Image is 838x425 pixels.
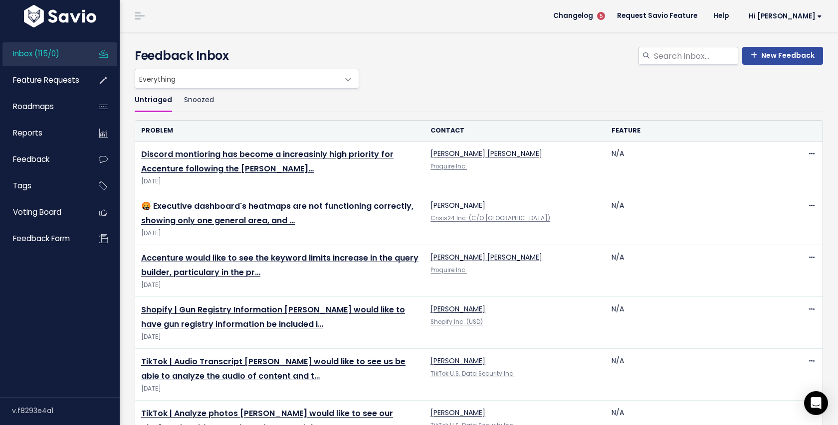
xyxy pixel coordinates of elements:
[553,12,593,19] span: Changelog
[13,154,49,164] span: Feedback
[653,47,738,65] input: Search inbox...
[737,8,830,24] a: Hi [PERSON_NAME]
[597,12,605,20] span: 5
[430,214,550,222] a: Crisis24 Inc. (C/O [GEOGRAPHIC_DATA])
[13,48,59,59] span: Inbox (115/0)
[2,201,83,224] a: Voting Board
[135,69,359,89] span: Everything
[430,252,542,262] a: [PERSON_NAME] [PERSON_NAME]
[430,318,483,326] a: Shopify Inc. (USD)
[606,349,787,401] td: N/A
[135,69,339,88] span: Everything
[430,356,485,366] a: [PERSON_NAME]
[705,8,737,23] a: Help
[141,252,419,278] a: Accenture would like to see the keyword limits increase in the query builder, particulary in the pr…
[141,200,414,226] a: 🤬 Executive dashboard's heatmaps are not functioning correctly, showing only one general area, and …
[135,89,172,112] a: Untriaged
[606,121,787,141] th: Feature
[749,12,822,20] span: Hi [PERSON_NAME]
[430,200,485,210] a: [PERSON_NAME]
[609,8,705,23] a: Request Savio Feature
[2,174,83,197] a: Tags
[13,128,42,138] span: Reports
[606,245,787,297] td: N/A
[184,89,214,112] a: Snoozed
[742,47,823,65] a: New Feedback
[430,408,485,418] a: [PERSON_NAME]
[141,384,419,394] span: [DATE]
[135,47,823,65] h4: Feedback Inbox
[430,148,542,158] a: [PERSON_NAME] [PERSON_NAME]
[606,193,787,245] td: N/A
[141,228,419,239] span: [DATE]
[135,121,424,141] th: Problem
[2,42,83,65] a: Inbox (115/0)
[135,89,823,112] ul: Filter feature requests
[430,304,485,314] a: [PERSON_NAME]
[13,180,31,191] span: Tags
[424,121,606,141] th: Contact
[13,101,54,112] span: Roadmaps
[2,95,83,118] a: Roadmaps
[141,304,405,330] a: Shopify | Gun Registry Information [PERSON_NAME] would like to have gun registry information be i...
[606,142,787,193] td: N/A
[2,148,83,171] a: Feedback
[141,356,406,382] a: TikTok | Audio Transcript [PERSON_NAME] would like to see us be able to analyze the audio of cont...
[141,280,419,290] span: [DATE]
[13,207,61,217] span: Voting Board
[2,227,83,250] a: Feedback form
[141,176,419,187] span: [DATE]
[606,297,787,349] td: N/A
[12,398,120,424] div: v.f8293e4a1
[430,370,515,378] a: TikTok U.S. Data Security Inc.
[13,75,79,85] span: Feature Requests
[430,162,467,170] a: Proquire Inc.
[2,69,83,92] a: Feature Requests
[13,233,70,244] span: Feedback form
[141,332,419,342] span: [DATE]
[141,148,394,174] a: Discord montioring has become a increasinly high priority for Accenture following the [PERSON_NAME]…
[2,122,83,144] a: Reports
[21,5,99,27] img: logo-white.9d6f32f41409.svg
[430,266,467,274] a: Proquire Inc.
[804,391,828,415] div: Open Intercom Messenger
